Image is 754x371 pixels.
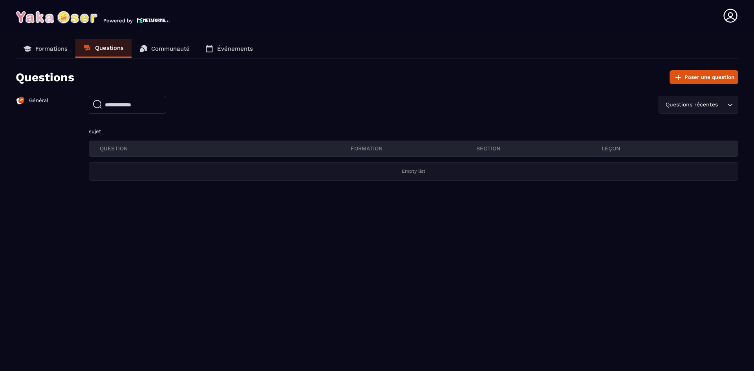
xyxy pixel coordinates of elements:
button: Poser une question [670,70,738,84]
p: Questions [16,70,74,84]
p: Événements [217,45,253,52]
img: logo-branding [16,11,97,24]
p: Powered by [103,18,133,24]
p: Empty list [402,168,425,174]
span: Questions récentes [664,101,719,109]
p: leçon [602,145,727,152]
a: Événements [198,39,261,58]
a: Questions [75,39,132,58]
input: Search for option [719,101,725,109]
div: Search for option [659,96,738,114]
a: Communauté [132,39,198,58]
img: formation-icon-active.2ea72e5a.svg [16,96,25,105]
p: Formations [35,45,68,52]
span: sujet [89,128,101,134]
p: Général [29,97,48,104]
p: Questions [95,44,124,51]
a: Formations [16,39,75,58]
p: QUESTION [100,145,351,152]
p: Communauté [151,45,190,52]
img: logo [137,17,170,24]
p: section [476,145,602,152]
p: FORMATION [351,145,476,152]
